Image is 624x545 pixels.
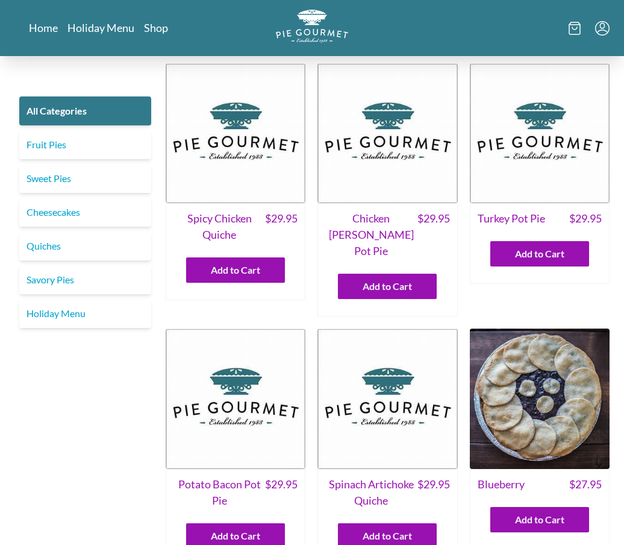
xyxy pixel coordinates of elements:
span: Add to Cart [211,529,260,543]
img: logo [276,10,348,43]
a: Holiday Menu [19,299,151,328]
button: Add to Cart [338,274,437,299]
button: Add to Cart [490,507,589,532]
img: Turkey Pot Pie [470,63,610,203]
img: Spinach Artichoke Quiche [317,329,457,468]
span: $ 29.95 [569,210,602,227]
span: Add to Cart [363,279,412,294]
a: Quiches [19,232,151,260]
span: Add to Cart [363,529,412,543]
img: Chicken Curry Pot Pie [317,63,457,203]
span: $ 29.95 [265,210,298,243]
button: Menu [595,21,610,36]
button: Add to Cart [490,241,589,266]
span: $ 29.95 [265,476,298,509]
img: Blueberry [470,329,610,468]
a: Fruit Pies [19,130,151,159]
a: Shop [144,20,168,35]
span: Add to Cart [211,263,260,277]
span: Add to Cart [515,512,564,527]
img: Spicy Chicken Quiche [166,63,305,203]
span: Add to Cart [515,247,564,261]
a: Holiday Menu [67,20,134,35]
span: Chicken [PERSON_NAME] Pot Pie [325,210,417,259]
img: Potato Bacon Pot Pie [166,329,305,468]
span: Spicy Chicken Quiche [173,210,265,243]
span: $ 29.95 [417,476,450,509]
span: Turkey Pot Pie [478,210,545,227]
span: Blueberry [478,476,525,493]
a: Home [29,20,58,35]
a: All Categories [19,96,151,125]
a: Logo [276,10,348,46]
span: $ 27.95 [569,476,602,493]
span: $ 29.95 [417,210,450,259]
a: Cheesecakes [19,198,151,227]
button: Add to Cart [186,257,285,283]
a: Savory Pies [19,265,151,294]
span: Spinach Artichoke Quiche [325,476,417,509]
a: Sweet Pies [19,164,151,193]
span: Potato Bacon Pot Pie [173,476,265,509]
